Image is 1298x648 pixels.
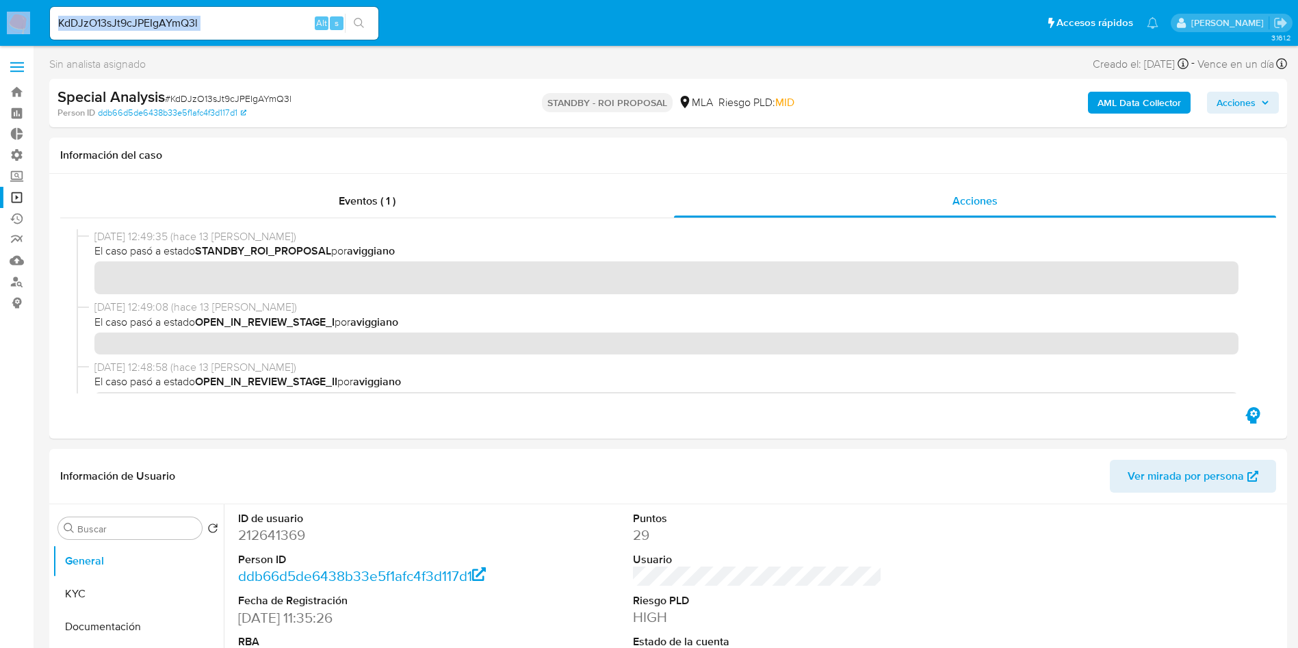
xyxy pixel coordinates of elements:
dt: Fecha de Registración [238,593,488,608]
button: General [53,545,224,578]
button: KYC [53,578,224,610]
button: Documentación [53,610,224,643]
a: ddb66d5de6438b33e5f1afc4f3d117d1 [238,566,486,586]
span: # KdDJzO13sJt9cJPEIgAYmQ3l [165,92,291,105]
dd: HIGH [633,608,883,627]
button: Buscar [64,523,75,534]
dt: Riesgo PLD [633,593,883,608]
dt: Usuario [633,552,883,567]
button: Volver al orden por defecto [207,523,218,538]
div: Creado el: [DATE] [1093,55,1189,73]
span: Ver mirada por persona [1128,460,1244,493]
dt: Puntos [633,511,883,526]
span: Eventos ( 1 ) [339,193,395,209]
span: - [1191,55,1195,73]
span: Acciones [1217,92,1256,114]
button: Acciones [1207,92,1279,114]
p: gustavo.deseta@mercadolibre.com [1191,16,1269,29]
dd: 212641369 [238,526,488,545]
a: Salir [1273,16,1288,30]
h1: Información del caso [60,148,1276,162]
button: AML Data Collector [1088,92,1191,114]
dt: ID de usuario [238,511,488,526]
button: Ver mirada por persona [1110,460,1276,493]
b: Special Analysis [57,86,165,107]
button: search-icon [345,14,373,33]
dd: [DATE] 11:35:26 [238,608,488,627]
a: ddb66d5de6438b33e5f1afc4f3d117d1 [98,107,246,119]
span: Accesos rápidos [1056,16,1133,30]
span: s [335,16,339,29]
p: STANDBY - ROI PROPOSAL [542,93,673,112]
span: Riesgo PLD: [718,95,794,110]
b: Person ID [57,107,95,119]
span: Acciones [952,193,998,209]
span: MID [775,94,794,110]
a: Notificaciones [1147,17,1158,29]
span: Alt [316,16,327,29]
span: Sin analista asignado [49,57,146,72]
span: Vence en un día [1197,57,1274,72]
div: MLA [678,95,713,110]
input: Buscar usuario o caso... [50,14,378,32]
dd: 29 [633,526,883,545]
dt: Person ID [238,552,488,567]
b: AML Data Collector [1098,92,1181,114]
h1: Información de Usuario [60,469,175,483]
input: Buscar [77,523,196,535]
